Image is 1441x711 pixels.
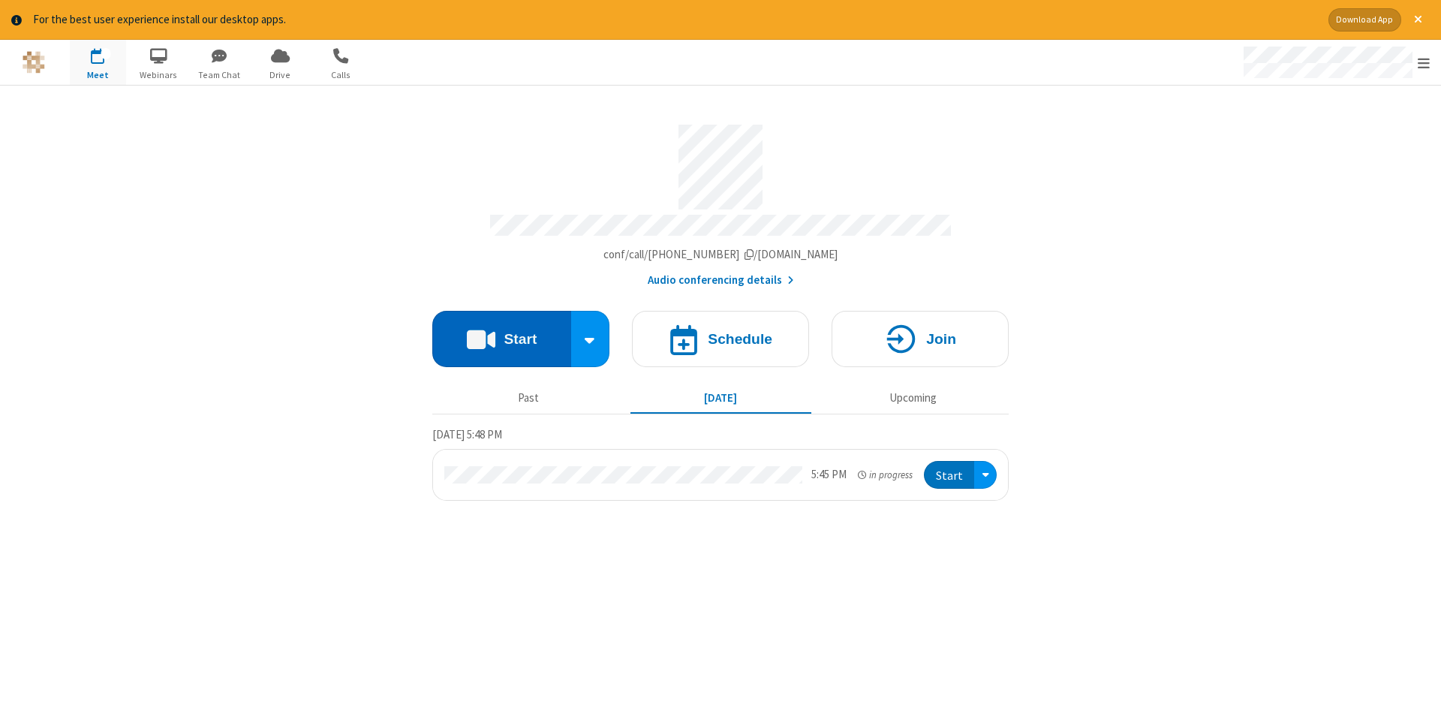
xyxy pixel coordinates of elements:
[603,247,838,261] span: Copy my meeting room link
[630,384,811,413] button: [DATE]
[648,272,794,289] button: Audio conferencing details
[23,51,45,74] img: QA Selenium DO NOT DELETE OR CHANGE
[252,68,308,82] span: Drive
[432,426,1009,501] section: Today's Meetings
[924,461,974,489] button: Start
[811,466,847,484] div: 5:45 PM
[432,427,502,441] span: [DATE] 5:48 PM
[1403,672,1430,700] iframe: Chat
[131,68,187,82] span: Webinars
[70,68,126,82] span: Meet
[432,113,1009,288] section: Account details
[571,311,610,367] div: Start conference options
[1229,40,1441,85] div: Open menu
[708,332,772,346] h4: Schedule
[1328,8,1401,32] button: Download App
[1406,8,1430,32] button: Close alert
[926,332,956,346] h4: Join
[313,68,369,82] span: Calls
[603,246,838,264] button: Copy my meeting room linkCopy my meeting room link
[438,384,619,413] button: Past
[823,384,1003,413] button: Upcoming
[33,11,1317,29] div: For the best user experience install our desktop apps.
[504,332,537,346] h4: Start
[5,40,62,85] button: Logo
[632,311,809,367] button: Schedule
[858,468,913,482] em: in progress
[101,48,111,59] div: 1
[191,68,248,82] span: Team Chat
[432,311,571,367] button: Start
[832,311,1009,367] button: Join
[974,461,997,489] div: Open menu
